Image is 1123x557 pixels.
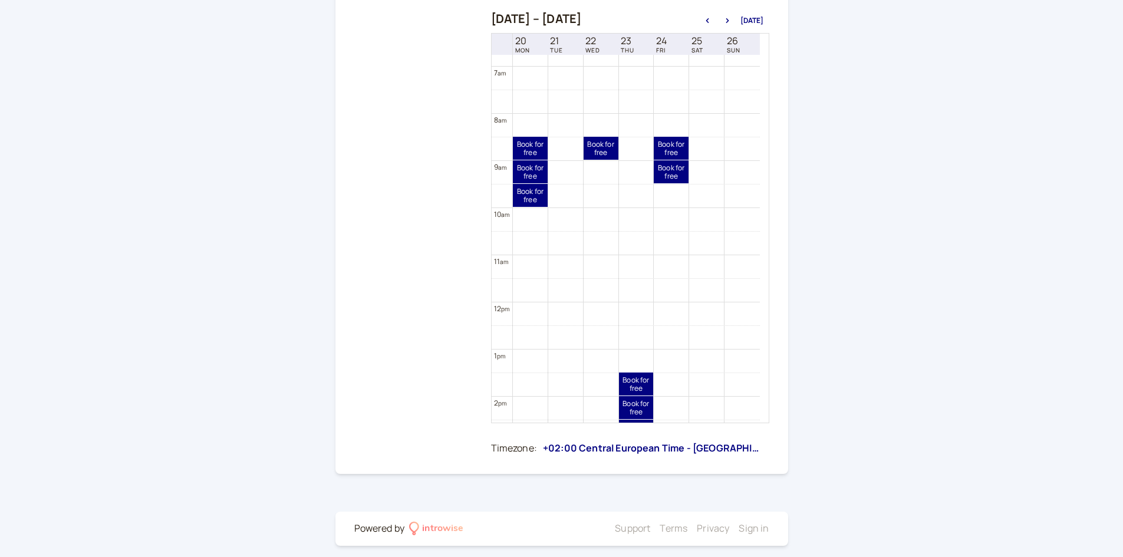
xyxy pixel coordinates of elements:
[585,47,600,54] span: WED
[498,116,506,124] span: am
[354,521,405,536] div: Powered by
[409,521,464,536] a: introwise
[583,34,602,55] a: October 22, 2025
[501,210,509,219] span: am
[498,163,506,172] span: am
[621,47,634,54] span: THU
[491,441,537,456] div: Timezone:
[491,12,582,26] h2: [DATE] – [DATE]
[740,17,763,25] button: [DATE]
[494,67,506,78] div: 7
[494,209,510,220] div: 10
[660,522,687,535] a: Terms
[513,34,532,55] a: October 20, 2025
[618,34,637,55] a: October 23, 2025
[494,303,510,314] div: 12
[494,397,507,408] div: 2
[656,35,667,47] span: 24
[656,47,667,54] span: FRI
[654,34,669,55] a: October 24, 2025
[515,47,530,54] span: MON
[697,522,729,535] a: Privacy
[494,350,506,361] div: 1
[621,35,634,47] span: 23
[422,521,463,536] div: introwise
[727,47,740,54] span: SUN
[515,35,530,47] span: 20
[500,258,508,266] span: am
[501,305,509,313] span: pm
[494,162,507,173] div: 9
[550,35,563,47] span: 21
[727,35,740,47] span: 26
[691,35,703,47] span: 25
[724,34,743,55] a: October 26, 2025
[497,352,505,360] span: pm
[498,69,506,77] span: am
[619,400,654,417] span: Book for free
[494,114,507,126] div: 8
[739,522,769,535] a: Sign in
[494,256,509,267] div: 11
[513,140,548,157] span: Book for free
[654,140,689,157] span: Book for free
[689,34,706,55] a: October 25, 2025
[550,47,563,54] span: TUE
[585,35,600,47] span: 22
[498,399,506,407] span: pm
[513,187,548,205] span: Book for free
[619,376,654,393] span: Book for free
[548,34,565,55] a: October 21, 2025
[654,164,689,181] span: Book for free
[513,164,548,181] span: Book for free
[615,522,650,535] a: Support
[584,140,618,157] span: Book for free
[691,47,703,54] span: SAT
